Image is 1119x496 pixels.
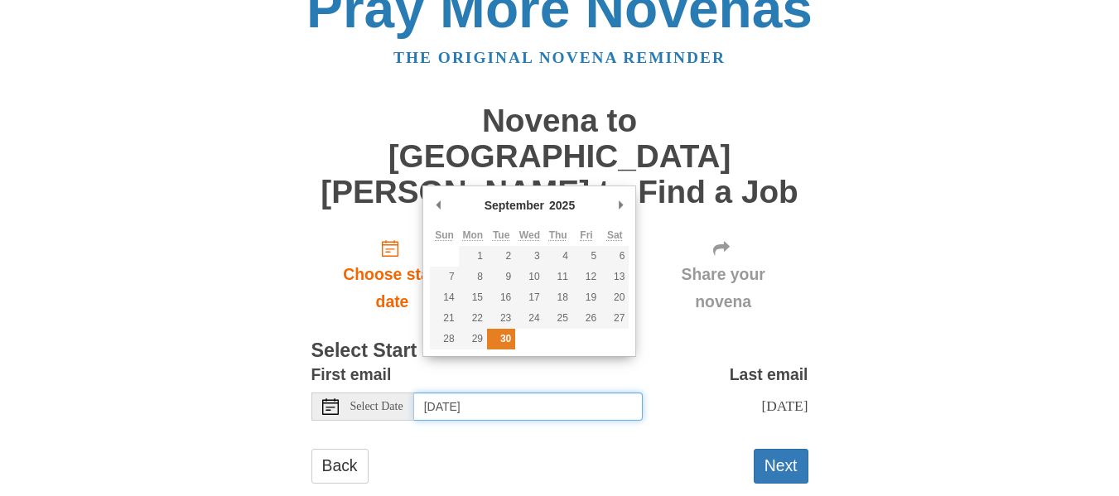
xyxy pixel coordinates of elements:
button: 22 [459,308,487,329]
button: Previous Month [430,193,446,218]
span: [DATE] [761,397,808,414]
button: 16 [487,287,515,308]
button: 29 [459,329,487,349]
abbr: Sunday [435,229,454,241]
button: 13 [600,267,629,287]
span: Share your novena [655,261,792,315]
span: Select Date [350,401,403,412]
div: 2025 [547,193,577,218]
h3: Select Start Date [311,340,808,362]
button: 15 [459,287,487,308]
h1: Novena to [GEOGRAPHIC_DATA][PERSON_NAME] to Find a Job [311,104,808,209]
button: 7 [430,267,458,287]
button: 23 [487,308,515,329]
button: 4 [544,246,572,267]
button: 18 [544,287,572,308]
button: 30 [487,329,515,349]
label: Last email [730,361,808,388]
button: 11 [544,267,572,287]
button: 27 [600,308,629,329]
abbr: Monday [463,229,484,241]
button: 25 [544,308,572,329]
button: 24 [515,308,543,329]
div: Click "Next" to confirm your start date first. [639,226,808,325]
button: 14 [430,287,458,308]
a: Choose start date [311,226,474,325]
abbr: Friday [580,229,592,241]
button: Next Month [612,193,629,218]
button: 10 [515,267,543,287]
button: 28 [430,329,458,349]
div: September [482,193,547,218]
abbr: Tuesday [493,229,509,241]
a: The original novena reminder [393,49,726,66]
abbr: Thursday [549,229,567,241]
a: Back [311,449,369,483]
button: 20 [600,287,629,308]
button: 9 [487,267,515,287]
button: 26 [572,308,600,329]
abbr: Saturday [607,229,623,241]
button: 8 [459,267,487,287]
span: Choose start date [328,261,457,315]
input: Use the arrow keys to pick a date [414,392,643,421]
button: 1 [459,246,487,267]
button: 5 [572,246,600,267]
button: 17 [515,287,543,308]
button: 6 [600,246,629,267]
button: Next [754,449,808,483]
button: 2 [487,246,515,267]
button: 12 [572,267,600,287]
button: 3 [515,246,543,267]
button: 21 [430,308,458,329]
label: First email [311,361,392,388]
button: 19 [572,287,600,308]
abbr: Wednesday [519,229,540,241]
